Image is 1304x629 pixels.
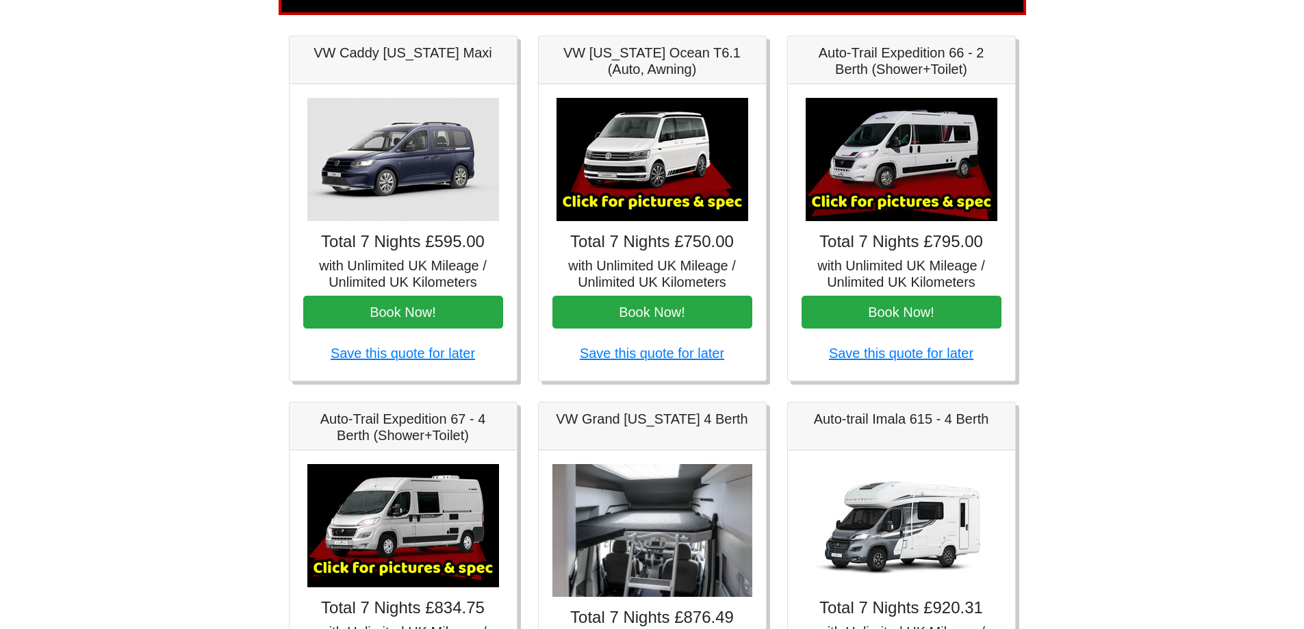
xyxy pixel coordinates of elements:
[552,257,752,290] h5: with Unlimited UK Mileage / Unlimited UK Kilometers
[552,608,752,628] h4: Total 7 Nights £876.49
[552,464,752,598] img: VW Grand California 4 Berth
[557,98,748,221] img: VW California Ocean T6.1 (Auto, Awning)
[331,346,475,361] a: Save this quote for later
[802,411,1001,427] h5: Auto-trail Imala 615 - 4 Berth
[552,296,752,329] button: Book Now!
[303,411,503,444] h5: Auto-Trail Expedition 67 - 4 Berth (Shower+Toilet)
[552,44,752,77] h5: VW [US_STATE] Ocean T6.1 (Auto, Awning)
[580,346,724,361] a: Save this quote for later
[802,598,1001,618] h4: Total 7 Nights £920.31
[552,232,752,252] h4: Total 7 Nights £750.00
[802,296,1001,329] button: Book Now!
[307,464,499,587] img: Auto-Trail Expedition 67 - 4 Berth (Shower+Toilet)
[806,98,997,221] img: Auto-Trail Expedition 66 - 2 Berth (Shower+Toilet)
[307,98,499,221] img: VW Caddy California Maxi
[806,464,997,587] img: Auto-trail Imala 615 - 4 Berth
[829,346,973,361] a: Save this quote for later
[303,598,503,618] h4: Total 7 Nights £834.75
[552,411,752,427] h5: VW Grand [US_STATE] 4 Berth
[303,232,503,252] h4: Total 7 Nights £595.00
[303,257,503,290] h5: with Unlimited UK Mileage / Unlimited UK Kilometers
[802,257,1001,290] h5: with Unlimited UK Mileage / Unlimited UK Kilometers
[303,44,503,61] h5: VW Caddy [US_STATE] Maxi
[802,44,1001,77] h5: Auto-Trail Expedition 66 - 2 Berth (Shower+Toilet)
[802,232,1001,252] h4: Total 7 Nights £795.00
[303,296,503,329] button: Book Now!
